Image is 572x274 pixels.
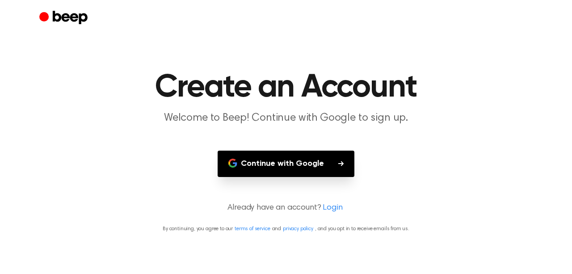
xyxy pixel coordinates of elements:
h1: Create an Account [57,72,515,104]
a: terms of service [235,226,270,232]
p: Welcome to Beep! Continue with Google to sign up. [114,111,458,126]
a: Beep [39,9,90,27]
a: privacy policy [283,226,313,232]
button: Continue with Google [218,151,354,177]
a: Login [323,202,342,214]
p: Already have an account? [11,202,561,214]
p: By continuing, you agree to our and , and you opt in to receive emails from us. [11,225,561,233]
